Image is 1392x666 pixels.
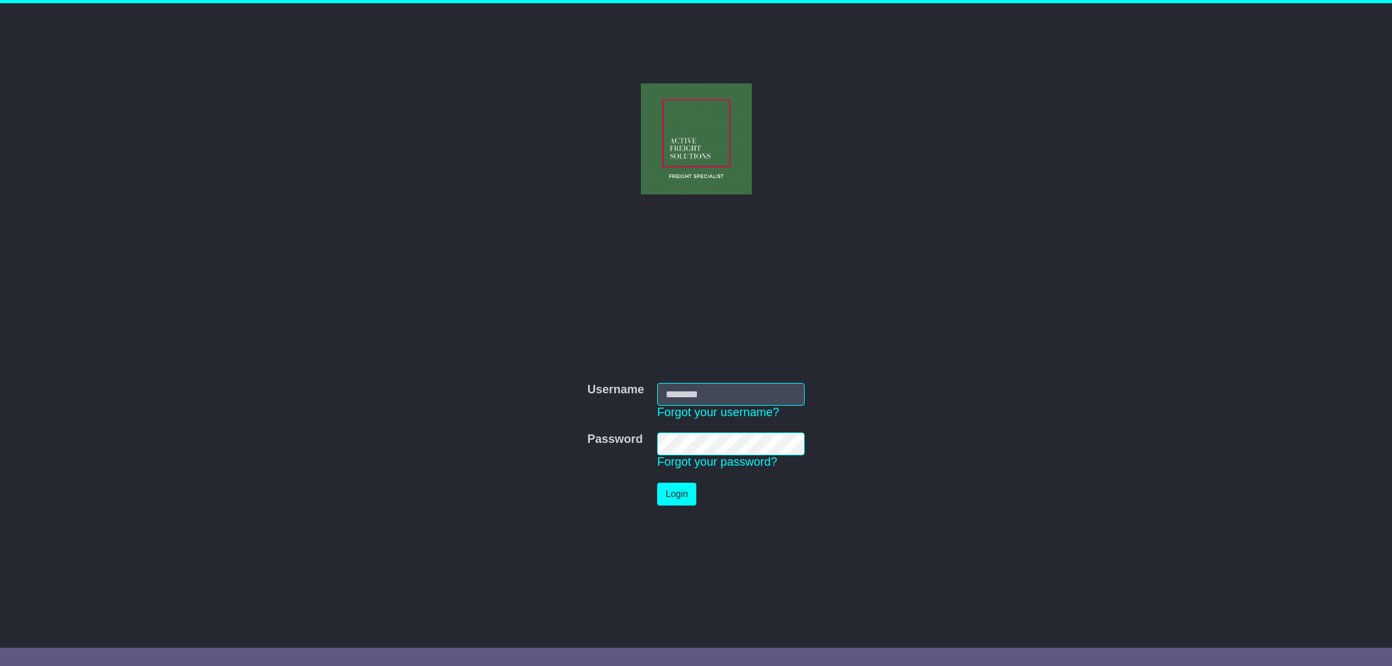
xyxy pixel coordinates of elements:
a: Forgot your username? [657,406,779,419]
label: Username [587,383,644,397]
label: Password [587,432,643,447]
a: Forgot your password? [657,455,777,468]
img: Active Freight Solutions Pty Ltd [641,83,752,194]
button: Login [657,483,696,506]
